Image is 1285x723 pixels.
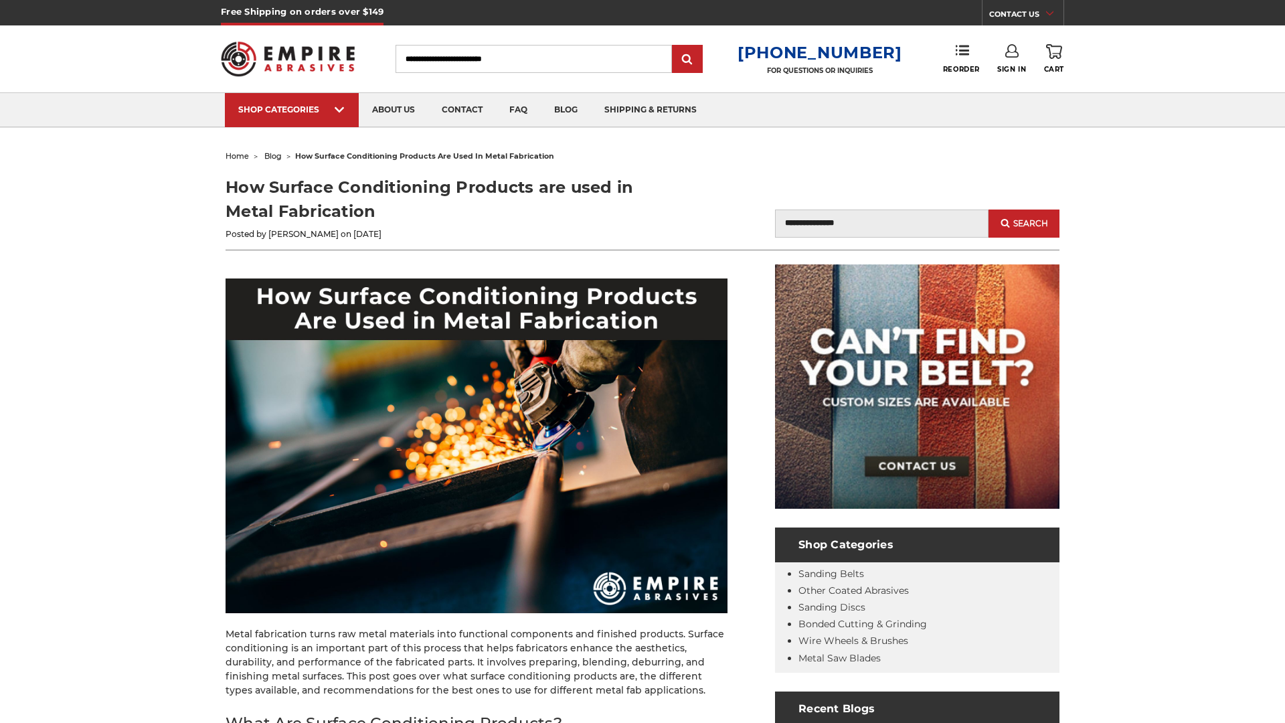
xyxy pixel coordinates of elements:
[295,151,554,161] span: ​how surface conditioning products are used in metal fabrication
[226,228,642,240] p: Posted by [PERSON_NAME] on [DATE]
[738,66,902,75] p: FOR QUESTIONS OR INQUIRIES
[226,278,727,613] img: How Surface Conditioning Products Are Used in Metal Fabrication
[738,43,902,62] a: [PHONE_NUMBER]
[989,210,1059,238] button: Search
[221,33,355,85] img: Empire Abrasives
[1044,44,1064,74] a: Cart
[798,652,881,664] a: Metal Saw Blades
[798,584,909,596] a: Other Coated Abrasives
[775,528,1059,562] h4: Shop Categories
[496,93,541,127] a: faq
[226,175,642,224] h1: ​How Surface Conditioning Products are used in Metal Fabrication
[226,151,249,161] a: home
[264,151,282,161] a: blog
[674,46,701,73] input: Submit
[798,618,927,630] a: Bonded Cutting & Grinding
[541,93,591,127] a: blog
[943,44,980,73] a: Reorder
[798,635,908,647] a: Wire Wheels & Brushes
[798,601,865,613] a: Sanding Discs
[798,568,864,580] a: Sanding Belts
[775,264,1059,509] img: promo banner for custom belts.
[359,93,428,127] a: about us
[997,65,1026,74] span: Sign In
[1044,65,1064,74] span: Cart
[989,7,1063,25] a: CONTACT US
[943,65,980,74] span: Reorder
[428,93,496,127] a: contact
[591,93,710,127] a: shipping & returns
[1013,219,1048,228] span: Search
[226,627,727,698] p: Metal fabrication turns raw metal materials into functional components and finished products. Sur...
[238,104,345,114] div: SHOP CATEGORIES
